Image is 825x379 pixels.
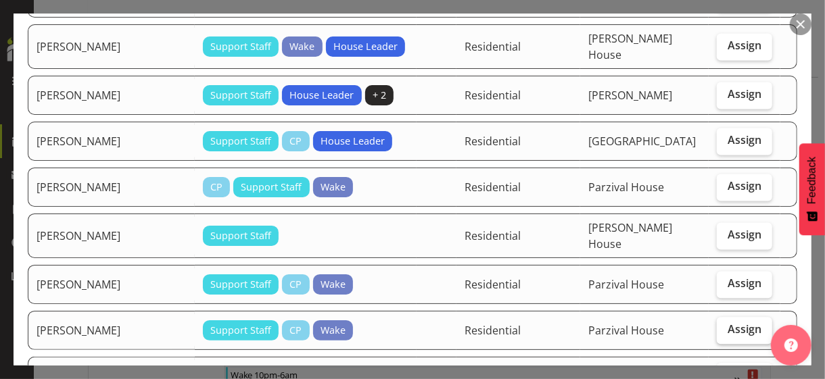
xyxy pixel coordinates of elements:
span: House Leader [333,39,398,54]
span: Residential [465,39,521,54]
span: Assign [728,228,761,241]
span: Residential [465,228,521,243]
span: [GEOGRAPHIC_DATA] [588,134,696,149]
span: House Leader [289,88,354,103]
span: Assign [728,276,761,290]
td: [PERSON_NAME] [28,311,195,350]
span: Residential [465,323,521,338]
span: Wake [321,277,346,292]
span: Assign [728,39,761,52]
td: [PERSON_NAME] [28,122,195,161]
span: CP [289,323,302,338]
td: [PERSON_NAME] [28,168,195,207]
span: Residential [465,277,521,292]
span: Feedback [806,157,818,204]
span: Assign [728,322,761,336]
span: Residential [465,88,521,103]
span: Parzival House [588,277,664,292]
td: [PERSON_NAME] [28,24,195,69]
span: + 2 [373,88,386,103]
span: Assign [728,179,761,193]
span: Residential [465,134,521,149]
span: House Leader [321,134,385,149]
span: Support Staff [210,277,271,292]
span: Parzival House [588,180,664,195]
span: [PERSON_NAME] [588,88,672,103]
span: Wake [321,180,346,195]
span: Parzival House [588,323,664,338]
span: CP [289,277,302,292]
button: Feedback - Show survey [799,143,825,235]
td: [PERSON_NAME] [28,213,195,258]
span: Support Staff [210,228,271,243]
span: Support Staff [210,323,271,338]
span: Support Staff [210,39,271,54]
span: CP [289,134,302,149]
span: CP [210,180,222,195]
span: Wake [289,39,314,54]
span: Support Staff [210,88,271,103]
span: [PERSON_NAME] House [588,220,672,251]
span: Support Staff [241,180,302,195]
span: Assign [728,133,761,147]
td: [PERSON_NAME] [28,76,195,115]
span: Residential [465,180,521,195]
img: help-xxl-2.png [784,338,798,352]
span: Support Staff [210,134,271,149]
span: Assign [728,87,761,101]
td: [PERSON_NAME] [28,265,195,304]
span: [PERSON_NAME] House [588,31,672,62]
span: Wake [321,323,346,338]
